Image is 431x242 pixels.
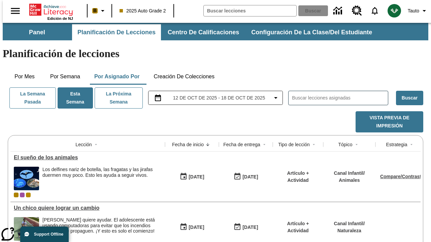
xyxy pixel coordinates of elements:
[14,205,162,211] a: Un chico quiere lograr un cambio, Lecciones
[45,69,86,85] button: Por semana
[89,69,145,85] button: Por asignado por
[168,29,239,36] span: Centro de calificaciones
[95,87,143,109] button: La próxima semana
[148,69,220,85] button: Creación de colecciones
[366,2,384,19] a: Notificaciones
[162,24,244,40] button: Centro de calificaciones
[353,140,361,149] button: Sort
[9,87,56,109] button: La semana pasada
[172,141,204,148] div: Fecha de inicio
[14,167,39,190] img: Fotos de una fragata, dos delfines nariz de botella y una jirafa sobre un fondo de noche estrellada.
[151,94,280,102] button: Seleccione el intervalo de fechas opción del menú
[14,217,39,241] img: Ryan Honary posa en cuclillas con unos dispositivos de detección de incendios
[334,177,365,184] p: Animales
[14,155,162,161] a: El sueño de los animales, Lecciones
[223,141,260,148] div: Fecha de entrega
[396,91,423,105] button: Buscar
[348,2,366,20] a: Centro de recursos, Se abrirá en una pestaña nueva.
[272,94,280,102] svg: Collapse Date Range Filter
[8,69,41,85] button: Por mes
[292,93,388,103] input: Buscar lecciones asignadas
[120,7,166,14] span: 2025 Auto Grade 2
[334,220,365,227] p: Canal Infantil /
[177,221,206,234] button: 10/15/25: Primer día en que estuvo disponible la lección
[405,5,431,17] button: Perfil/Configuración
[34,232,63,237] span: Support Offline
[14,155,162,161] div: El sueño de los animales
[173,94,265,102] span: 12 de oct de 2025 - 18 de oct de 2025
[334,170,365,177] p: Canal Infantil /
[75,141,92,148] div: Lección
[251,29,372,36] span: Configuración de la clase/del estudiante
[92,140,100,149] button: Sort
[310,140,318,149] button: Sort
[329,2,348,20] a: Centro de información
[231,170,260,183] button: 10/15/25: Último día en que podrá accederse la lección
[58,87,93,109] button: Esta semana
[260,140,268,149] button: Sort
[26,193,31,197] div: New 2025 class
[42,167,162,190] div: Los delfines nariz de botella, las fragatas y las jirafas duermen muy poco. Esto les ayuda a segu...
[3,23,428,40] div: Subbarra de navegación
[276,170,320,184] p: Artículo + Actividad
[29,29,45,36] span: Panel
[20,227,69,242] button: Support Offline
[246,24,377,40] button: Configuración de la clase/del estudiante
[189,173,204,181] div: [DATE]
[77,29,156,36] span: Planificación de lecciones
[72,24,161,40] button: Planificación de lecciones
[242,223,258,232] div: [DATE]
[407,140,416,149] button: Sort
[408,7,419,14] span: Tauto
[356,111,423,132] button: Vista previa de impresión
[388,4,401,17] img: avatar image
[189,223,204,232] div: [DATE]
[14,193,19,197] div: Clase actual
[29,2,73,21] div: Portada
[3,24,71,40] button: Panel
[5,1,25,21] button: Abrir el menú lateral
[231,221,260,234] button: 10/15/25: Último día en que podrá accederse la lección
[278,141,310,148] div: Tipo de lección
[3,24,378,40] div: Subbarra de navegación
[204,140,212,149] button: Sort
[384,2,405,19] button: Escoja un nuevo avatar
[386,141,407,148] div: Estrategia
[47,16,73,21] span: Edición de NJ
[380,174,421,179] a: Compare/Contrast
[338,141,352,148] div: Tópico
[177,170,206,183] button: 10/15/25: Primer día en que estuvo disponible la lección
[90,5,109,17] button: Boost El color de la clase es anaranjado claro. Cambiar el color de la clase.
[3,47,428,60] h1: Planificación de lecciones
[20,193,25,197] div: OL 2025 Auto Grade 3
[204,5,296,16] input: Buscar campo
[29,3,73,16] a: Portada
[42,217,162,241] div: Ryan Honary quiere ayudar. El adolescente está usando computadoras para evitar que los incendios ...
[334,227,365,234] p: Naturaleza
[276,220,320,234] p: Artículo + Actividad
[242,173,258,181] div: [DATE]
[93,6,97,15] span: B
[42,167,162,178] div: Los delfines nariz de botella, las fragatas y las jirafas duermen muy poco. Esto les ayuda a segu...
[42,217,162,234] div: [PERSON_NAME] quiere ayudar. El adolescente está usando computadoras para evitar que los incendio...
[14,205,162,211] div: Un chico quiere lograr un cambio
